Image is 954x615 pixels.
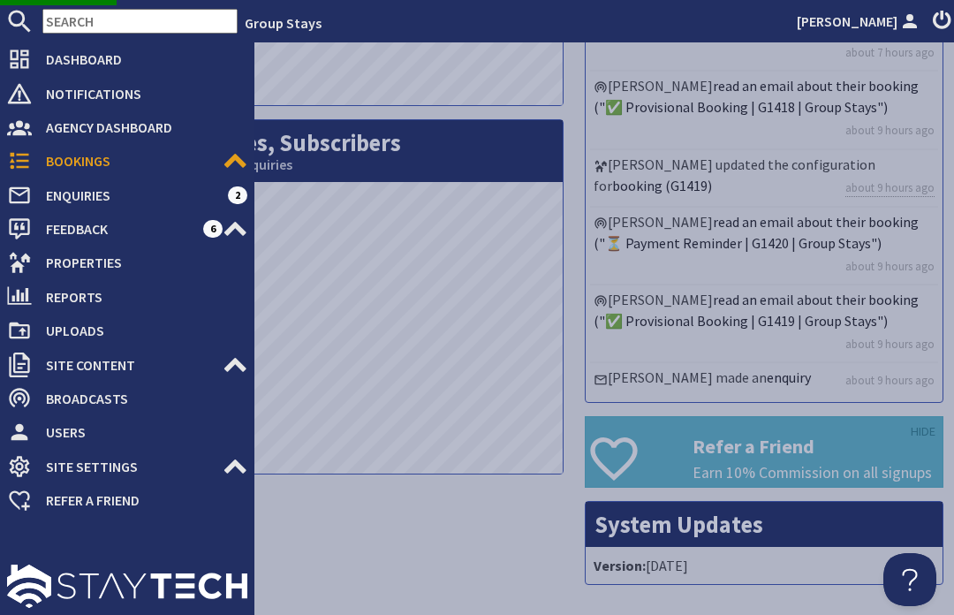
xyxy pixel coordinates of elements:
[7,452,247,481] a: Site Settings
[7,113,247,141] a: Agency Dashboard
[590,285,938,363] li: [PERSON_NAME]
[32,45,247,73] span: Dashboard
[228,186,247,204] span: 2
[32,384,247,413] span: Broadcasts
[7,283,247,311] a: Reports
[7,316,247,345] a: Uploads
[32,248,247,277] span: Properties
[797,11,922,32] a: [PERSON_NAME]
[7,418,247,446] a: Users
[32,113,247,141] span: Agency Dashboard
[594,77,919,116] a: read an email about their booking ("✅ Provisional Booking | G1418 | Group Stays")
[32,452,223,481] span: Site Settings
[32,80,247,108] span: Notifications
[845,372,935,389] a: about 9 hours ago
[32,283,247,311] span: Reports
[32,486,247,514] span: Refer a Friend
[612,177,712,194] a: booking (G1419)
[845,44,935,61] a: about 7 hours ago
[32,418,247,446] span: Users
[845,179,935,197] a: about 9 hours ago
[590,551,938,580] li: [DATE]
[845,122,935,139] a: about 9 hours ago
[594,510,763,539] a: System Updates
[7,351,247,379] a: Site Content
[7,45,247,73] a: Dashboard
[54,120,563,183] h2: Bookings, Enquiries, Subscribers
[7,565,247,608] img: staytech_l_w-4e588a39d9fa60e82540d7cfac8cfe4b7147e857d3e8dbdfbd41c59d52db0ec4.svg
[32,147,223,175] span: Bookings
[203,220,223,238] span: 6
[7,80,247,108] a: Notifications
[32,181,228,209] span: Enquiries
[590,72,938,149] li: [PERSON_NAME]
[883,553,936,606] iframe: Toggle Customer Support
[594,557,646,574] strong: Version:
[693,461,943,484] p: Earn 10% Commission on all signups
[594,291,919,330] a: read an email about their booking ("✅ Provisional Booking | G1419 | Group Stays")
[590,208,938,285] li: [PERSON_NAME]
[32,215,203,243] span: Feedback
[32,316,247,345] span: Uploads
[585,416,943,488] a: Refer a Friend Earn 10% Commission on all signups
[7,215,247,243] a: Feedback 6
[32,351,223,379] span: Site Content
[911,422,935,442] a: HIDE
[7,147,247,175] a: Bookings
[590,363,938,397] li: [PERSON_NAME] made an
[590,150,938,208] li: [PERSON_NAME] updated the configuration for
[693,435,943,458] h3: Refer a Friend
[245,14,322,32] a: Group Stays
[767,368,811,386] a: enquiry
[845,258,935,275] a: about 9 hours ago
[594,213,919,252] a: read an email about their booking ("⏳ Payment Reminder | G1420 | Group Stays")
[42,9,238,34] input: SEARCH
[845,336,935,353] a: about 9 hours ago
[7,384,247,413] a: Broadcasts
[7,248,247,277] a: Properties
[7,181,247,209] a: Enquiries 2
[7,486,247,514] a: Refer a Friend
[63,156,554,173] small: This Month: 14 Bookings, 31 Enquiries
